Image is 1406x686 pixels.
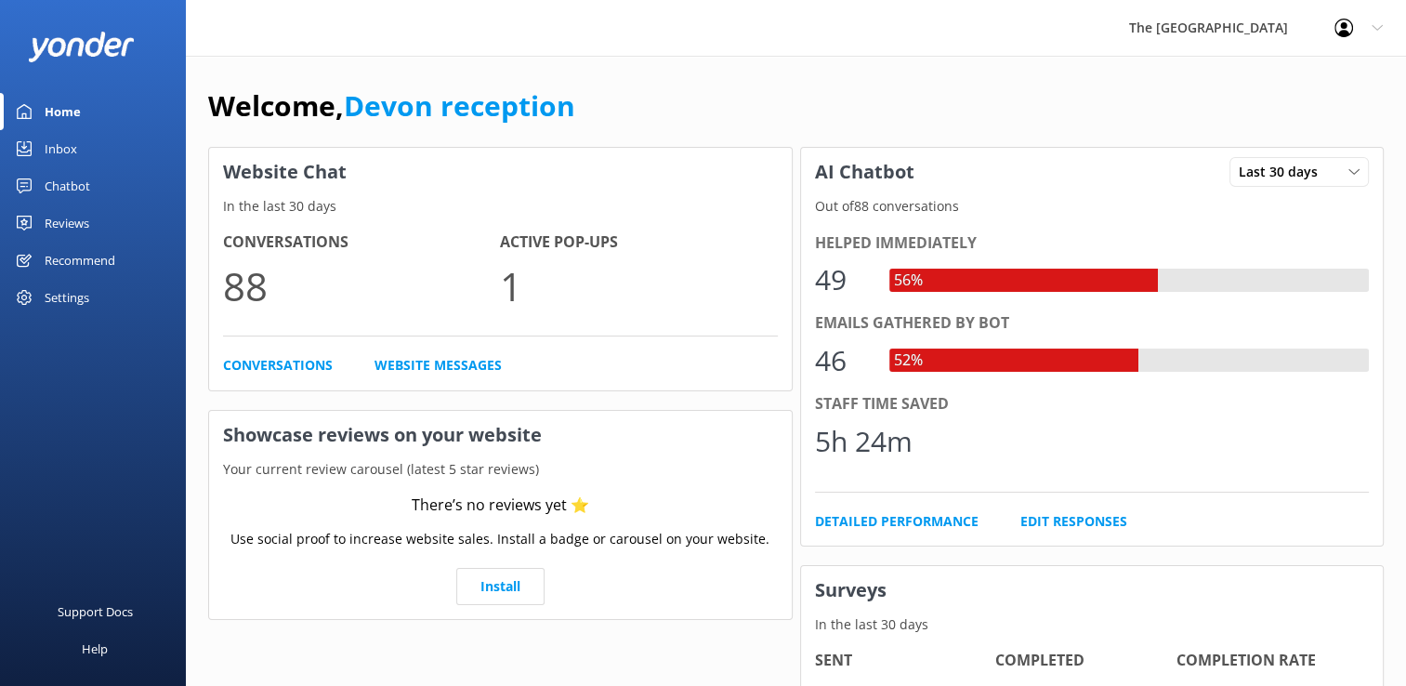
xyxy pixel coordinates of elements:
h4: Sent [815,649,996,673]
p: Out of 88 conversations [801,196,1384,217]
div: 46 [815,338,871,383]
p: Use social proof to increase website sales. Install a badge or carousel on your website. [230,529,769,549]
a: Devon reception [344,86,575,125]
div: Help [82,630,108,667]
p: In the last 30 days [209,196,792,217]
p: 88 [223,255,500,317]
a: Conversations [223,355,333,376]
a: Website Messages [374,355,502,376]
div: 56% [889,269,927,293]
h3: Surveys [801,566,1384,614]
div: Helped immediately [815,231,1370,256]
div: Staff time saved [815,392,1370,416]
h3: Website Chat [209,148,792,196]
h3: Showcase reviews on your website [209,411,792,459]
h4: Completion Rate [1176,649,1358,673]
a: Install [456,568,545,605]
div: Emails gathered by bot [815,311,1370,336]
a: Detailed Performance [815,511,979,532]
span: Last 30 days [1239,162,1329,182]
h1: Welcome, [208,84,575,128]
p: 1 [500,255,777,317]
div: Settings [45,279,89,316]
h4: Active Pop-ups [500,231,777,255]
div: Recommend [45,242,115,279]
h4: Conversations [223,231,500,255]
div: 5h 24m [815,419,913,464]
div: Reviews [45,204,89,242]
div: There’s no reviews yet ⭐ [412,494,589,518]
div: Chatbot [45,167,90,204]
div: 52% [889,349,927,373]
h4: Completed [995,649,1176,673]
a: Edit Responses [1020,511,1127,532]
div: Home [45,93,81,130]
div: 49 [815,257,871,302]
p: In the last 30 days [801,614,1384,635]
h3: AI Chatbot [801,148,928,196]
p: Your current review carousel (latest 5 star reviews) [209,459,792,480]
img: yonder-white-logo.png [28,32,135,62]
div: Support Docs [58,593,133,630]
div: Inbox [45,130,77,167]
